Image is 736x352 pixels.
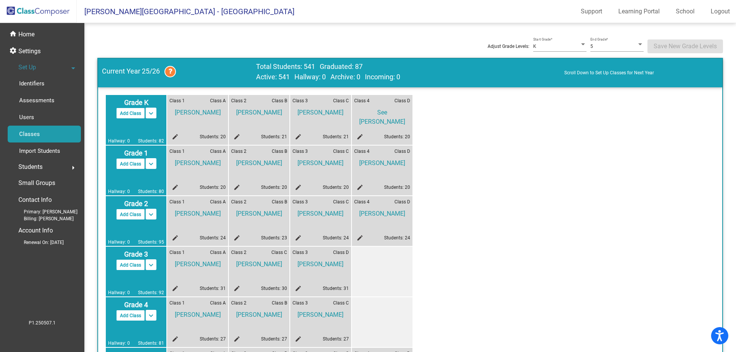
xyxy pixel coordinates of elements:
[292,336,302,345] mat-icon: edit
[19,96,54,105] p: Assessments
[138,239,164,246] span: Students: 95
[231,285,240,294] mat-icon: edit
[670,5,701,18] a: School
[292,285,302,294] mat-icon: edit
[210,97,226,104] span: Class A
[169,133,179,142] mat-icon: edit
[169,148,185,155] span: Class 1
[169,249,185,256] span: Class 1
[231,256,287,269] span: [PERSON_NAME]
[354,205,410,218] span: [PERSON_NAME]
[333,249,349,256] span: Class D
[200,336,226,342] a: Students: 27
[256,62,400,71] span: Total Students: 541 Graduated: 87
[231,155,287,168] span: [PERSON_NAME]
[231,336,240,345] mat-icon: edit
[108,188,130,195] span: Hallway: 0
[272,198,287,205] span: Class B
[271,249,287,256] span: Class C
[146,260,156,270] mat-icon: keyboard_arrow_down
[488,43,529,50] span: Adjust Grade Levels:
[169,184,179,193] mat-icon: edit
[705,5,736,18] a: Logout
[108,249,164,259] span: Grade 3
[354,133,363,142] mat-icon: edit
[612,5,666,18] a: Learning Portal
[292,205,348,218] span: [PERSON_NAME]
[292,306,348,319] span: [PERSON_NAME]
[9,47,18,56] mat-icon: settings
[231,97,246,104] span: Class 2
[116,209,145,220] button: Add Class
[354,184,363,193] mat-icon: edit
[261,235,287,241] a: Students: 23
[169,285,179,294] mat-icon: edit
[169,256,225,269] span: [PERSON_NAME]
[19,113,34,122] p: Users
[200,134,226,139] a: Students: 20
[354,104,410,126] span: See [PERSON_NAME]
[210,148,226,155] span: Class A
[69,64,78,73] mat-icon: arrow_drop_down
[292,184,302,193] mat-icon: edit
[292,300,308,306] span: Class 3
[102,66,256,77] span: Current Year 25/26
[138,138,164,144] span: Students: 82
[292,133,302,142] mat-icon: edit
[384,185,410,190] a: Students: 20
[231,104,287,117] span: [PERSON_NAME]
[108,148,164,158] span: Grade 1
[19,79,44,88] p: Identifiers
[533,44,536,49] span: K
[146,109,156,118] mat-icon: keyboard_arrow_down
[169,336,179,345] mat-icon: edit
[384,235,410,241] a: Students: 24
[384,134,410,139] a: Students: 20
[292,155,348,168] span: [PERSON_NAME]
[169,97,185,104] span: Class 1
[108,198,164,209] span: Grade 2
[11,215,74,222] span: Billing: [PERSON_NAME]
[261,185,287,190] a: Students: 20
[169,306,225,319] span: [PERSON_NAME]
[333,300,349,306] span: Class C
[292,198,308,205] span: Class 3
[292,97,308,104] span: Class 3
[323,134,349,139] a: Students: 21
[200,286,226,291] a: Students: 31
[231,306,287,319] span: [PERSON_NAME]
[323,235,349,241] a: Students: 24
[116,108,145,119] button: Add Class
[231,184,240,193] mat-icon: edit
[138,289,164,296] span: Students: 92
[210,300,226,306] span: Class A
[18,62,36,73] span: Set Up
[108,300,164,310] span: Grade 4
[394,97,410,104] span: Class D
[333,198,349,205] span: Class C
[654,43,717,50] span: Save New Grade Levels
[354,198,370,205] span: Class 4
[116,259,145,270] button: Add Class
[169,104,225,117] span: [PERSON_NAME]
[169,155,225,168] span: [PERSON_NAME]
[323,336,349,342] a: Students: 27
[261,286,287,291] a: Students: 30
[292,104,348,117] span: [PERSON_NAME]
[169,234,179,244] mat-icon: edit
[146,159,156,169] mat-icon: keyboard_arrow_down
[292,256,348,269] span: [PERSON_NAME]
[108,239,130,246] span: Hallway: 0
[11,208,77,215] span: Primary: [PERSON_NAME]
[231,234,240,244] mat-icon: edit
[323,185,349,190] a: Students: 20
[394,148,410,155] span: Class D
[200,185,226,190] a: Students: 20
[9,30,18,39] mat-icon: home
[261,336,287,342] a: Students: 27
[231,300,246,306] span: Class 2
[210,198,226,205] span: Class A
[169,205,225,218] span: [PERSON_NAME]
[354,148,370,155] span: Class 4
[19,146,60,156] p: Import Students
